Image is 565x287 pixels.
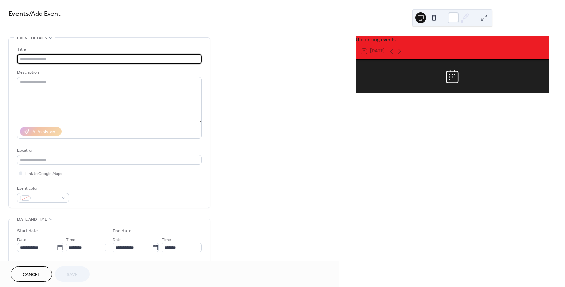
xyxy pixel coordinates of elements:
div: Start date [17,228,38,235]
span: Date [113,236,122,243]
button: Cancel [11,266,52,282]
span: Time [66,236,75,243]
div: Location [17,147,200,154]
div: Title [17,46,200,53]
div: Description [17,69,200,76]
a: Events [8,7,29,20]
div: Upcoming events [356,36,549,43]
span: Date and time [17,216,47,223]
span: Link to Google Maps [25,170,62,177]
span: Cancel [23,271,40,278]
div: Event color [17,185,68,192]
span: Event details [17,35,47,42]
span: / Add Event [29,7,61,20]
span: Date [17,236,26,243]
div: End date [113,228,132,235]
span: Time [162,236,171,243]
